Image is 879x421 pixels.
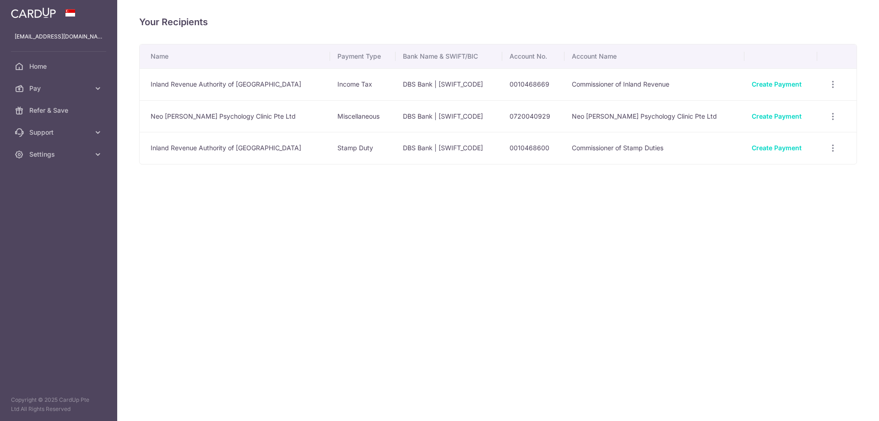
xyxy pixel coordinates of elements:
[139,15,857,29] h4: Your Recipients
[502,100,564,132] td: 0720040929
[29,62,90,71] span: Home
[29,84,90,93] span: Pay
[396,132,502,164] td: DBS Bank | [SWIFT_CODE]
[502,44,564,68] th: Account No.
[564,100,744,132] td: Neo [PERSON_NAME] Psychology Clinic Pte Ltd
[29,150,90,159] span: Settings
[330,100,396,132] td: Miscellaneous
[140,100,330,132] td: Neo [PERSON_NAME] Psychology Clinic Pte Ltd
[564,68,744,100] td: Commissioner of Inland Revenue
[502,68,564,100] td: 0010468669
[29,128,90,137] span: Support
[752,80,802,88] a: Create Payment
[502,132,564,164] td: 0010468600
[752,144,802,152] a: Create Payment
[752,112,802,120] a: Create Payment
[140,44,330,68] th: Name
[396,44,502,68] th: Bank Name & SWIFT/BIC
[140,132,330,164] td: Inland Revenue Authority of [GEOGRAPHIC_DATA]
[396,100,502,132] td: DBS Bank | [SWIFT_CODE]
[15,32,103,41] p: [EMAIL_ADDRESS][DOMAIN_NAME]
[140,68,330,100] td: Inland Revenue Authority of [GEOGRAPHIC_DATA]
[564,44,744,68] th: Account Name
[29,106,90,115] span: Refer & Save
[564,132,744,164] td: Commissioner of Stamp Duties
[11,7,56,18] img: CardUp
[330,44,396,68] th: Payment Type
[330,132,396,164] td: Stamp Duty
[330,68,396,100] td: Income Tax
[396,68,502,100] td: DBS Bank | [SWIFT_CODE]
